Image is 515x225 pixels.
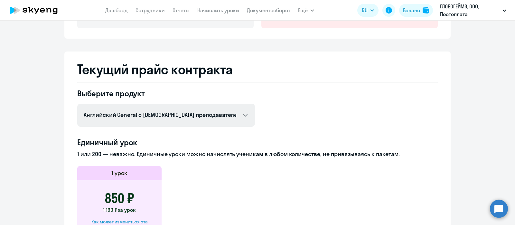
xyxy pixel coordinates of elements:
[105,7,128,14] a: Дашборд
[440,3,500,18] p: ГЛОБОГЕЙМЗ, ООО, Постоплата
[403,6,420,14] div: Баланс
[77,150,438,158] p: 1 или 200 — неважно. Единичные уроки можно начислять ученикам в любом количестве, не привязываясь...
[357,4,379,17] button: RU
[103,207,117,213] span: 1 190 ₽
[77,137,438,147] h4: Единичный урок
[111,169,127,177] h5: 1 урок
[77,88,255,98] h4: Выберите продукт
[247,7,290,14] a: Документооборот
[423,7,429,14] img: balance
[105,191,134,206] h3: 850 ₽
[173,7,190,14] a: Отчеты
[399,4,433,17] button: Балансbalance
[77,62,438,77] h2: Текущий прайс контракта
[298,4,314,17] button: Ещё
[298,6,308,14] span: Ещё
[136,7,165,14] a: Сотрудники
[197,7,239,14] a: Начислить уроки
[362,6,368,14] span: RU
[117,207,136,213] span: за урок
[437,3,510,18] button: ГЛОБОГЕЙМЗ, ООО, Постоплата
